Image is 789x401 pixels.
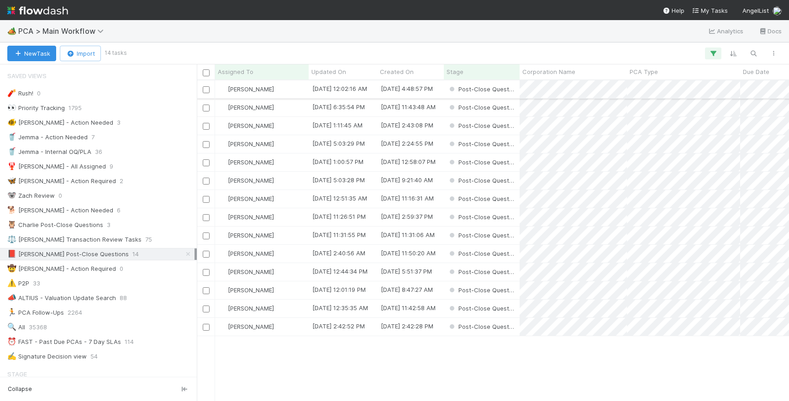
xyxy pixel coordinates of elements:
div: [DATE] 4:48:57 PM [381,84,433,93]
div: Jemma - Action Needed [7,132,88,143]
span: Post-Close Question [447,104,518,111]
div: [PERSON_NAME] [219,231,274,240]
span: 🧨 [7,89,16,97]
div: [DATE] 2:24:55 PM [381,139,433,148]
span: [PERSON_NAME] [228,323,274,330]
img: avatar_e1f102a8-6aea-40b1-874c-e2ab2da62ba9.png [219,177,226,184]
span: Post-Close Question [447,305,518,312]
div: [PERSON_NAME] - Action Needed [7,205,113,216]
span: 📣 [7,294,16,301]
input: Toggle Row Selected [203,178,210,185]
div: ALTIUS - Valuation Update Search [7,292,116,304]
span: [PERSON_NAME] [228,268,274,275]
div: [PERSON_NAME] - Action Needed [7,117,113,128]
span: Created On [380,67,414,76]
div: [DATE] 2:59:37 PM [381,212,433,221]
a: Docs [758,26,782,37]
span: Post-Close Question [447,323,518,330]
span: 2264 [68,307,82,318]
span: Post-Close Question [447,158,518,166]
img: avatar_e1f102a8-6aea-40b1-874c-e2ab2da62ba9.png [219,122,226,129]
span: Post-Close Question [447,140,518,148]
div: Post-Close Question [447,139,515,148]
span: 🐠 [7,118,16,126]
input: Toggle Row Selected [203,123,210,130]
div: [DATE] 2:42:28 PM [381,322,433,331]
div: [PERSON_NAME] [219,158,274,167]
img: logo-inverted-e16ddd16eac7371096b0.svg [7,3,68,18]
img: avatar_e1f102a8-6aea-40b1-874c-e2ab2da62ba9.png [219,286,226,294]
span: Post-Close Question [447,268,518,275]
div: Post-Close Question [447,231,515,240]
span: 🐕 [7,206,16,214]
img: avatar_e1f102a8-6aea-40b1-874c-e2ab2da62ba9.png [773,6,782,16]
span: [PERSON_NAME] [228,140,274,148]
div: [DATE] 12:51:35 AM [312,194,367,203]
div: [PERSON_NAME] [219,176,274,185]
span: [PERSON_NAME] [228,232,274,239]
div: [PERSON_NAME] [219,194,274,203]
div: [DATE] 1:00:57 PM [312,157,363,166]
span: My Tasks [692,7,728,14]
input: Toggle Row Selected [203,251,210,258]
div: Post-Close Question [447,176,515,185]
span: Post-Close Question [447,286,518,294]
img: avatar_e1f102a8-6aea-40b1-874c-e2ab2da62ba9.png [219,305,226,312]
div: PCA Follow-Ups [7,307,64,318]
span: [PERSON_NAME] [228,195,274,202]
span: Post-Close Question [447,177,518,184]
span: 🏕️ [7,27,16,35]
div: [PERSON_NAME] Post-Close Questions [7,248,129,260]
span: 114 [125,336,134,348]
span: 35368 [29,322,47,333]
span: [PERSON_NAME] [228,213,274,221]
div: [PERSON_NAME] [219,121,274,130]
img: avatar_e1f102a8-6aea-40b1-874c-e2ab2da62ba9.png [219,85,226,93]
span: 9 [110,161,113,172]
span: Collapse [8,385,32,393]
span: Due Date [743,67,769,76]
div: [DATE] 5:03:29 PM [312,139,365,148]
div: Priority Tracking [7,102,65,114]
div: FAST - Past Due PCAs - 7 Day SLAs [7,336,121,348]
span: 3 [107,219,110,231]
div: [PERSON_NAME] [219,139,274,148]
span: [PERSON_NAME] [228,250,274,257]
div: [DATE] 11:43:48 AM [381,102,436,111]
div: [DATE] 11:31:06 AM [381,230,435,239]
span: 📕 [7,250,16,258]
span: 🦋 [7,177,16,185]
div: Post-Close Question [447,212,515,222]
span: 0 [58,190,62,201]
img: avatar_e1f102a8-6aea-40b1-874c-e2ab2da62ba9.png [219,213,226,221]
span: ⚖️ [7,235,16,243]
input: Toggle Row Selected [203,86,210,93]
div: [DATE] 2:42:52 PM [312,322,365,331]
input: Toggle Row Selected [203,214,210,221]
div: [PERSON_NAME] Transaction Review Tasks [7,234,142,245]
span: 6 [117,205,121,216]
div: [DATE] 5:03:28 PM [312,175,365,185]
span: 14 [132,248,139,260]
span: 1795 [68,102,82,114]
span: Post-Close Question [447,122,518,129]
input: Toggle Row Selected [203,141,210,148]
span: 🥤 [7,148,16,155]
div: Post-Close Question [447,194,515,203]
img: avatar_e1f102a8-6aea-40b1-874c-e2ab2da62ba9.png [219,232,226,239]
span: 36 [95,146,102,158]
img: avatar_e1f102a8-6aea-40b1-874c-e2ab2da62ba9.png [219,104,226,111]
span: 88 [120,292,127,304]
span: ⚠️ [7,279,16,287]
input: Toggle Row Selected [203,159,210,166]
span: 0 [37,88,41,99]
div: [PERSON_NAME] [219,249,274,258]
span: 54 [90,351,98,362]
div: Post-Close Question [447,158,515,167]
div: [DATE] 12:01:19 PM [312,285,366,294]
div: [PERSON_NAME] - All Assigned [7,161,106,172]
div: Post-Close Question [447,84,515,94]
div: [DATE] 2:40:56 AM [312,248,365,258]
span: Corporation Name [522,67,575,76]
div: [DATE] 12:35:35 AM [312,303,368,312]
